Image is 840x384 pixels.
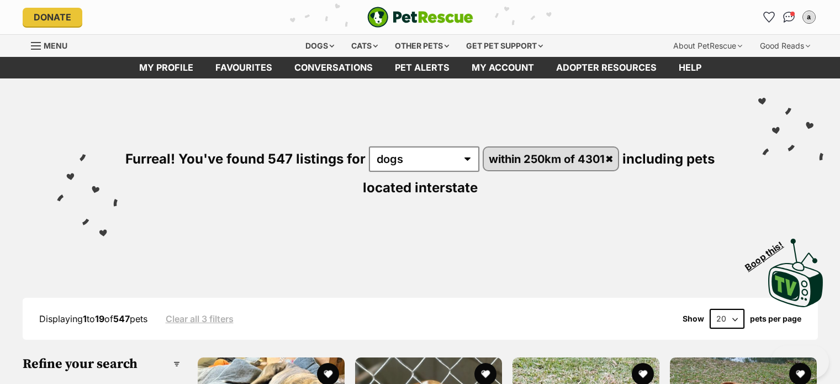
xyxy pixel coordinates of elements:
[683,314,704,323] span: Show
[125,151,366,167] span: Furreal! You've found 547 listings for
[665,35,750,57] div: About PetRescue
[83,313,87,324] strong: 1
[31,35,75,55] a: Menu
[363,151,715,196] span: including pets located interstate
[344,35,385,57] div: Cats
[458,35,551,57] div: Get pet support
[484,148,619,170] a: within 250km of 4301
[387,35,457,57] div: Other pets
[804,12,815,23] div: a
[23,8,82,27] a: Donate
[298,35,342,57] div: Dogs
[283,57,384,78] a: conversations
[113,313,130,324] strong: 547
[800,8,818,26] button: My account
[768,239,823,307] img: PetRescue TV logo
[95,313,104,324] strong: 19
[23,356,180,372] h3: Refine your search
[750,314,801,323] label: pets per page
[166,314,234,324] a: Clear all 3 filters
[44,41,67,50] span: Menu
[780,8,798,26] a: Conversations
[768,229,823,309] a: Boop this!
[128,57,204,78] a: My profile
[760,8,818,26] ul: Account quick links
[39,313,147,324] span: Displaying to of pets
[367,7,473,28] img: logo-e224e6f780fb5917bec1dbf3a21bbac754714ae5b6737aabdf751b685950b380.svg
[760,8,778,26] a: Favourites
[367,7,473,28] a: PetRescue
[771,345,829,378] iframe: Help Scout Beacon - Open
[204,57,283,78] a: Favourites
[545,57,668,78] a: Adopter resources
[783,12,795,23] img: chat-41dd97257d64d25036548639549fe6c8038ab92f7586957e7f3b1b290dea8141.svg
[743,233,794,272] span: Boop this!
[384,57,461,78] a: Pet alerts
[752,35,818,57] div: Good Reads
[668,57,712,78] a: Help
[461,57,545,78] a: My account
